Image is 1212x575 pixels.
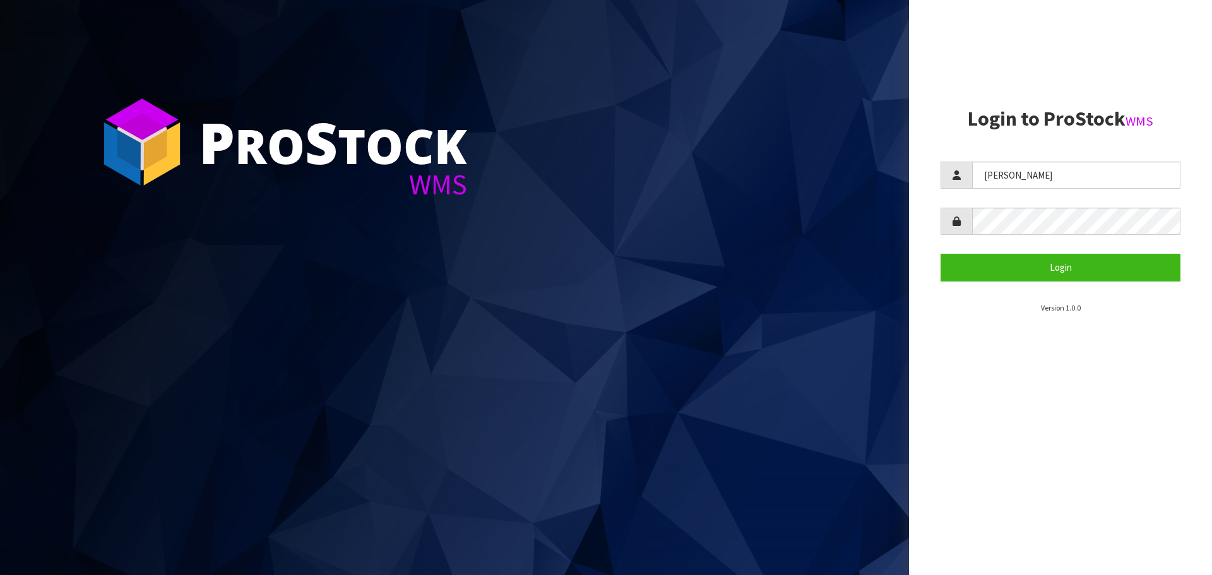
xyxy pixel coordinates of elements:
small: WMS [1126,113,1153,129]
span: P [199,104,235,181]
small: Version 1.0.0 [1041,303,1081,312]
img: ProStock Cube [95,95,189,189]
div: ro tock [199,114,467,170]
div: WMS [199,170,467,199]
span: S [305,104,338,181]
h2: Login to ProStock [941,108,1180,130]
input: Username [972,162,1180,189]
button: Login [941,254,1180,281]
